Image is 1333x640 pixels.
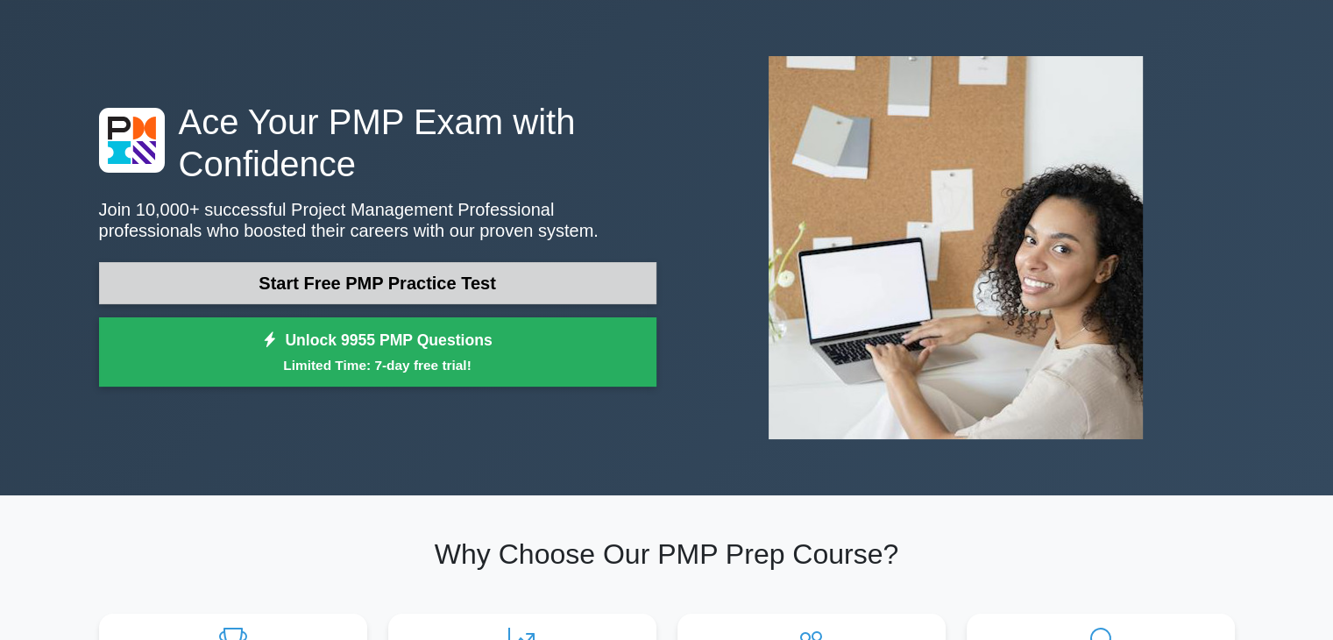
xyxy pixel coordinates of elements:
p: Join 10,000+ successful Project Management Professional professionals who boosted their careers w... [99,199,656,241]
h1: Ace Your PMP Exam with Confidence [99,101,656,185]
small: Limited Time: 7-day free trial! [121,355,635,375]
a: Start Free PMP Practice Test [99,262,656,304]
h2: Why Choose Our PMP Prep Course? [99,537,1235,571]
a: Unlock 9955 PMP QuestionsLimited Time: 7-day free trial! [99,317,656,388]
